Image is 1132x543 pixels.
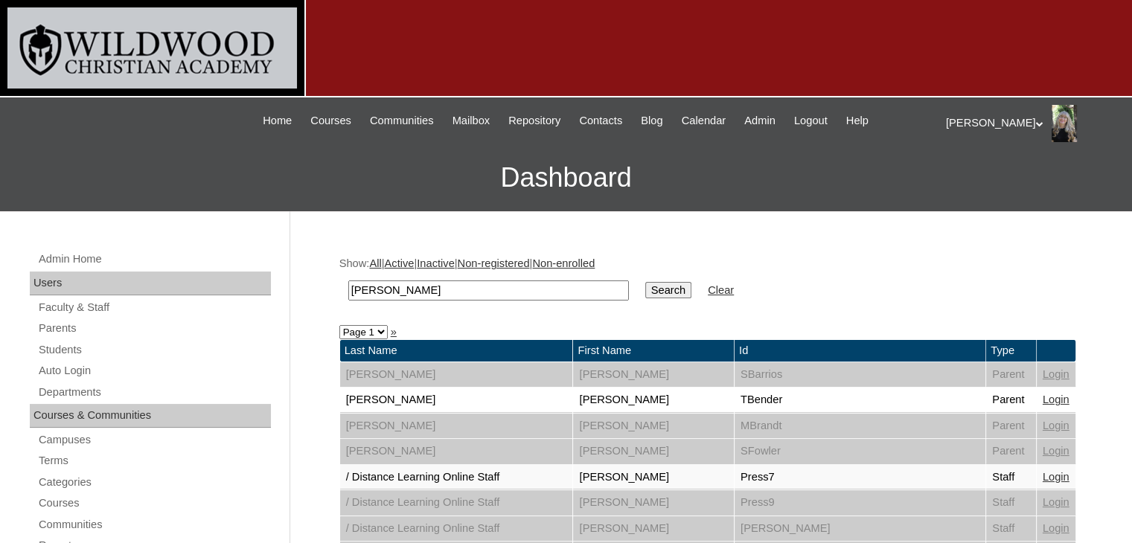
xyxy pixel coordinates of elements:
[846,112,869,129] span: Help
[37,341,271,359] a: Students
[986,414,1036,439] td: Parent
[744,112,776,129] span: Admin
[303,112,359,129] a: Courses
[573,414,733,439] td: [PERSON_NAME]
[633,112,670,129] a: Blog
[573,439,733,464] td: [PERSON_NAME]
[1043,420,1069,431] a: Login
[340,362,573,388] td: [PERSON_NAME]
[986,465,1036,490] td: Staff
[1043,522,1069,534] a: Login
[7,144,1125,211] h3: Dashboard
[340,516,573,542] td: / Distance Learning Online Staff
[735,340,985,362] td: Id
[348,280,629,301] input: Search
[735,439,985,464] td: SFowler
[946,105,1117,142] div: [PERSON_NAME]
[1052,105,1076,142] img: Dena Hohl
[37,473,271,492] a: Categories
[573,516,733,542] td: [PERSON_NAME]
[1043,393,1069,405] a: Login
[1043,368,1069,380] a: Login
[573,388,733,413] td: [PERSON_NAME]
[501,112,568,129] a: Repository
[362,112,441,129] a: Communities
[682,112,726,129] span: Calendar
[579,112,622,129] span: Contacts
[370,112,434,129] span: Communities
[572,112,630,129] a: Contacts
[340,388,573,413] td: [PERSON_NAME]
[37,319,271,338] a: Parents
[573,490,733,515] td: [PERSON_NAME]
[794,112,828,129] span: Logout
[573,465,733,490] td: [PERSON_NAME]
[340,439,573,464] td: [PERSON_NAME]
[674,112,733,129] a: Calendar
[508,112,560,129] span: Repository
[339,256,1076,309] div: Show: | | | |
[735,465,985,490] td: Press7
[369,257,381,269] a: All
[735,516,985,542] td: [PERSON_NAME]
[37,298,271,317] a: Faculty & Staff
[986,362,1036,388] td: Parent
[37,515,271,534] a: Communities
[37,250,271,269] a: Admin Home
[37,494,271,513] a: Courses
[986,388,1036,413] td: Parent
[986,516,1036,542] td: Staff
[573,340,733,362] td: First Name
[37,452,271,470] a: Terms
[417,257,455,269] a: Inactive
[573,362,733,388] td: [PERSON_NAME]
[986,490,1036,515] td: Staff
[737,112,783,129] a: Admin
[391,326,397,338] a: »
[340,340,573,362] td: Last Name
[1043,496,1069,508] a: Login
[735,490,985,515] td: Press9
[1043,471,1069,483] a: Login
[735,362,985,388] td: SBarrios
[735,414,985,439] td: MBrandt
[986,340,1036,362] td: Type
[37,383,271,402] a: Departments
[255,112,299,129] a: Home
[7,7,297,89] img: logo-white.png
[30,404,271,428] div: Courses & Communities
[340,465,573,490] td: / Distance Learning Online Staff
[384,257,414,269] a: Active
[986,439,1036,464] td: Parent
[839,112,876,129] a: Help
[445,112,498,129] a: Mailbox
[645,282,691,298] input: Search
[641,112,662,129] span: Blog
[458,257,530,269] a: Non-registered
[30,271,271,295] div: Users
[263,112,292,129] span: Home
[708,284,734,296] a: Clear
[787,112,835,129] a: Logout
[37,362,271,380] a: Auto Login
[340,490,573,515] td: / Distance Learning Online Staff
[340,414,573,439] td: [PERSON_NAME]
[1043,445,1069,457] a: Login
[532,257,595,269] a: Non-enrolled
[453,112,490,129] span: Mailbox
[37,431,271,449] a: Campuses
[735,388,985,413] td: TBender
[310,112,351,129] span: Courses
